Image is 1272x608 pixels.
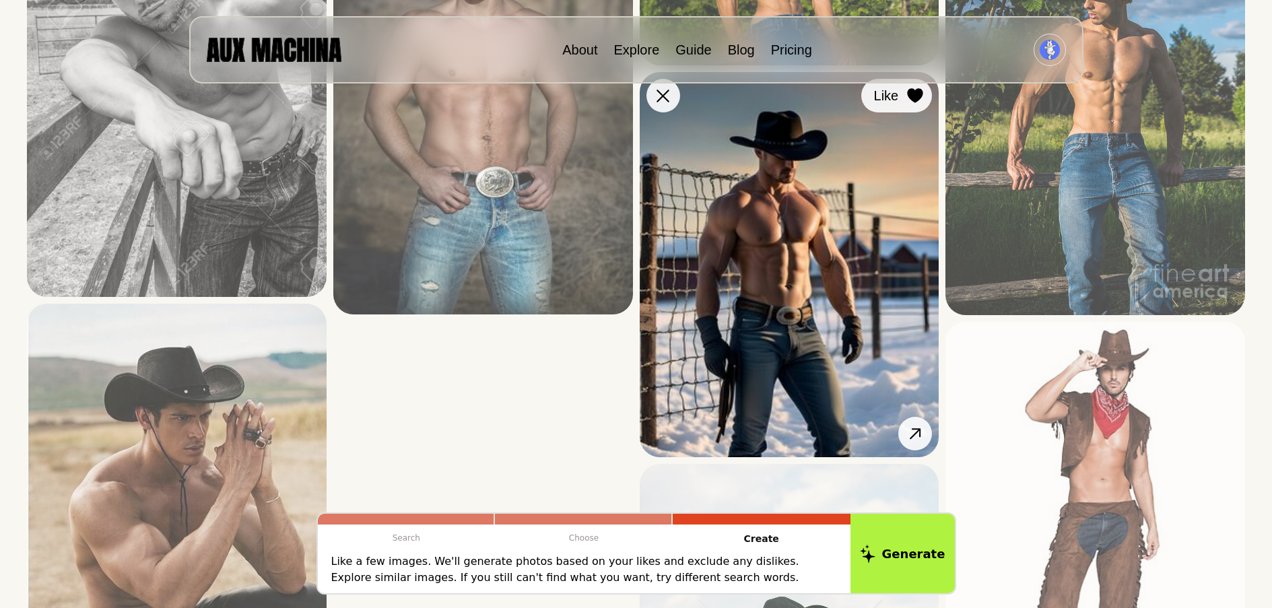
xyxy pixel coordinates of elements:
[728,42,755,57] a: Blog
[613,42,659,57] a: Explore
[331,553,837,586] p: Like a few images. We'll generate photos based on your likes and exclude any dislikes. Explore si...
[673,525,850,553] p: Create
[850,514,955,593] button: Generate
[562,42,597,57] a: About
[675,42,711,57] a: Guide
[861,79,932,112] button: Like
[495,525,673,551] p: Choose
[207,38,341,61] img: AUX MACHINA
[771,42,812,57] a: Pricing
[640,72,939,457] img: Search result
[318,525,496,551] p: Search
[874,86,899,106] span: Like
[1040,40,1060,60] img: Avatar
